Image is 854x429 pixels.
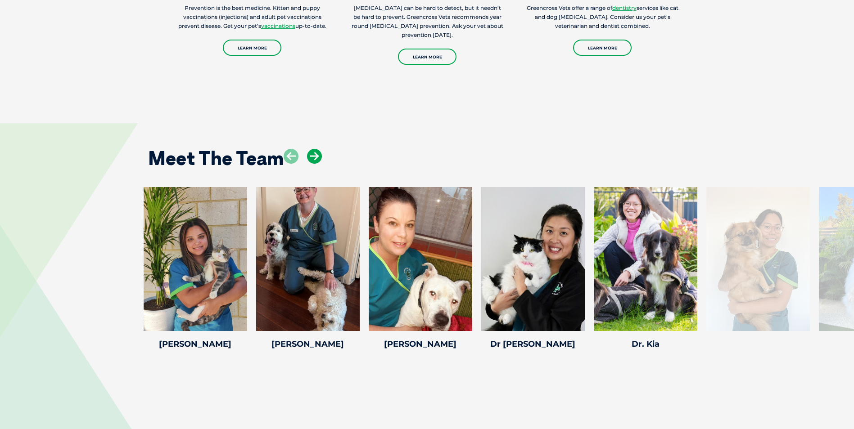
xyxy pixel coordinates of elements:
[481,340,585,348] h4: Dr [PERSON_NAME]
[525,4,680,31] p: Greencross Vets offer a range of services like cat and dog [MEDICAL_DATA]. Consider us your pet’s...
[350,4,505,40] p: [MEDICAL_DATA] can be hard to detect, but it needn’t be hard to prevent. Greencross Vets recommen...
[256,340,360,348] h4: [PERSON_NAME]
[573,40,632,56] a: Learn More
[148,149,284,168] h2: Meet The Team
[144,340,247,348] h4: [PERSON_NAME]
[594,340,697,348] h4: Dr. Kia
[398,49,456,65] a: Learn More
[261,22,295,29] a: vaccinations
[369,340,472,348] h4: [PERSON_NAME]
[175,4,330,31] p: Prevention is the best medicine. Kitten and puppy vaccinations (injections) and adult pet vaccina...
[223,40,281,56] a: Learn More
[612,4,637,11] a: dentistry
